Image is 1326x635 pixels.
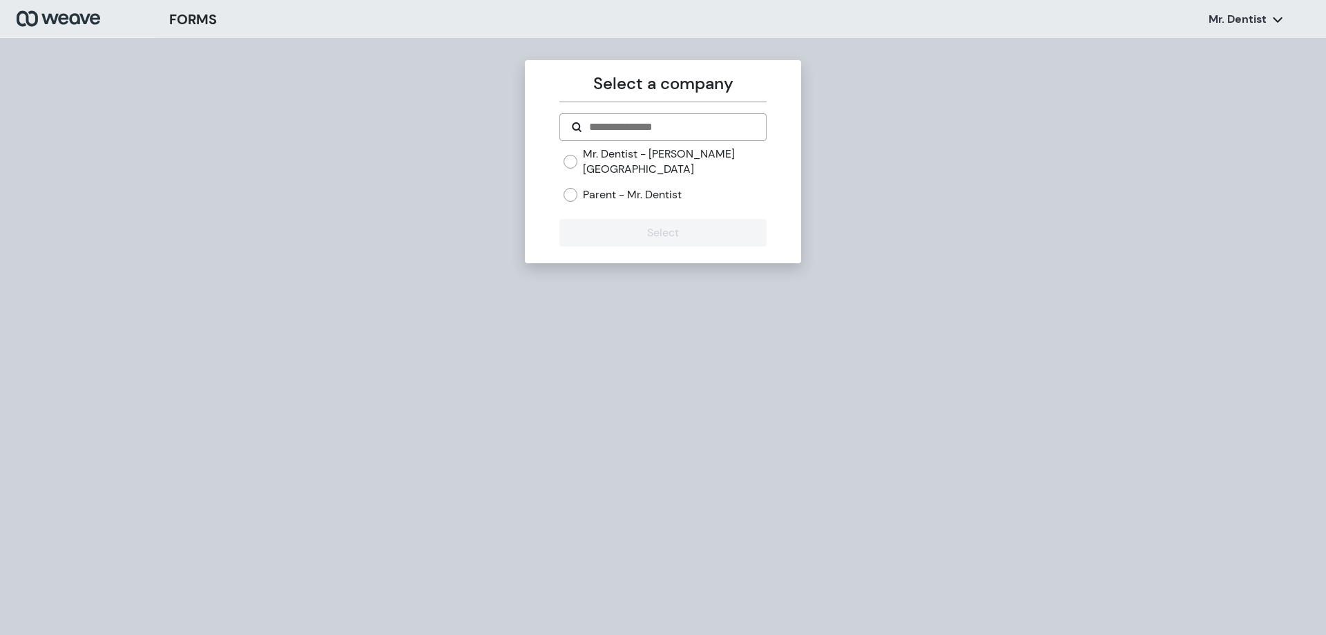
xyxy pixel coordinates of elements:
[559,71,766,96] p: Select a company
[1209,12,1267,27] p: Mr. Dentist
[559,219,766,247] button: Select
[583,187,682,202] label: Parent - Mr. Dentist
[588,119,754,135] input: Search
[583,146,766,176] label: Mr. Dentist - [PERSON_NAME][GEOGRAPHIC_DATA]
[169,9,217,30] h3: FORMS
